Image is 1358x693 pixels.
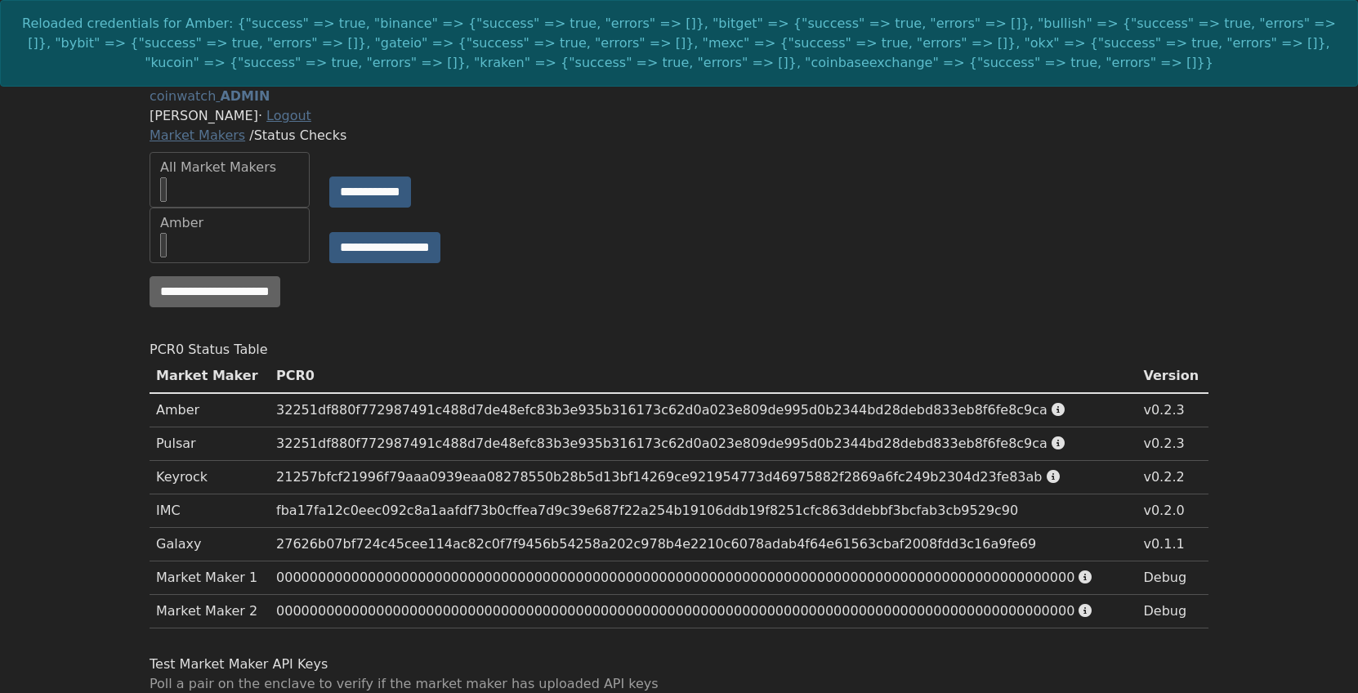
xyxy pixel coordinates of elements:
div: Test Market Maker API Keys [150,655,669,674]
td: Amber [150,393,270,427]
span: · [258,108,262,123]
td: Keyrock [150,461,270,494]
td: IMC [150,494,270,528]
span: / [249,127,253,143]
td: Market Maker 2 [150,595,270,628]
td: v0.2.3 [1137,427,1208,461]
span: 000000000000000000000000000000000000000000000000000000000000000000000000000000000000000000000000 [276,570,1074,585]
td: v0.2.2 [1137,461,1208,494]
td: Debug [1137,595,1208,628]
th: PCR0 [270,360,1137,393]
td: Pulsar [150,427,270,461]
div: All Market Makers [160,158,299,177]
a: Market Makers [150,127,245,143]
div: ADMIN [220,87,270,106]
td: 27626b07bf724c45cee114ac82c0f7f9456b54258a202c978b4e2210c6078adab4f64e61563cbaf2008fdd3c16a9fe69 [270,528,1137,561]
td: 32251df880f772987491c488d7de48efc83b3e935b316173c62d0a023e809de995d0b2344bd28debd833eb8f6fe8c9ca [270,393,1137,427]
a: coinwatch ADMIN [150,88,270,104]
td: v0.1.1 [1137,528,1208,561]
td: 32251df880f772987491c488d7de48efc83b3e935b316173c62d0a023e809de995d0b2344bd28debd833eb8f6fe8c9ca [270,427,1137,461]
td: v0.2.3 [1137,393,1208,427]
td: fba17fa12c0eec092c8a1aafdf73b0cffea7d9c39e687f22a254b19106ddb19f8251cfc863ddebbf3bcfab3cb9529c90 [270,494,1137,528]
span: 000000000000000000000000000000000000000000000000000000000000000000000000000000000000000000000000 [276,603,1074,619]
th: Market Maker [150,360,270,393]
div: coinwatch [150,87,216,106]
td: v0.2.0 [1137,494,1208,528]
th: Version [1137,360,1208,393]
div: [PERSON_NAME] [150,106,1208,126]
td: Market Maker 1 [150,561,270,595]
div: Amber [160,213,299,233]
td: Debug [1137,561,1208,595]
div: Status Checks [150,126,1208,145]
a: Logout [266,108,311,123]
td: Galaxy [150,528,270,561]
td: 21257bfcf21996f79aaa0939eaa08278550b28b5d13bf14269ce921954773d46975882f2869a6fc249b2304d23fe83ab [270,461,1137,494]
div: PCR0 Status Table [150,340,1208,360]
